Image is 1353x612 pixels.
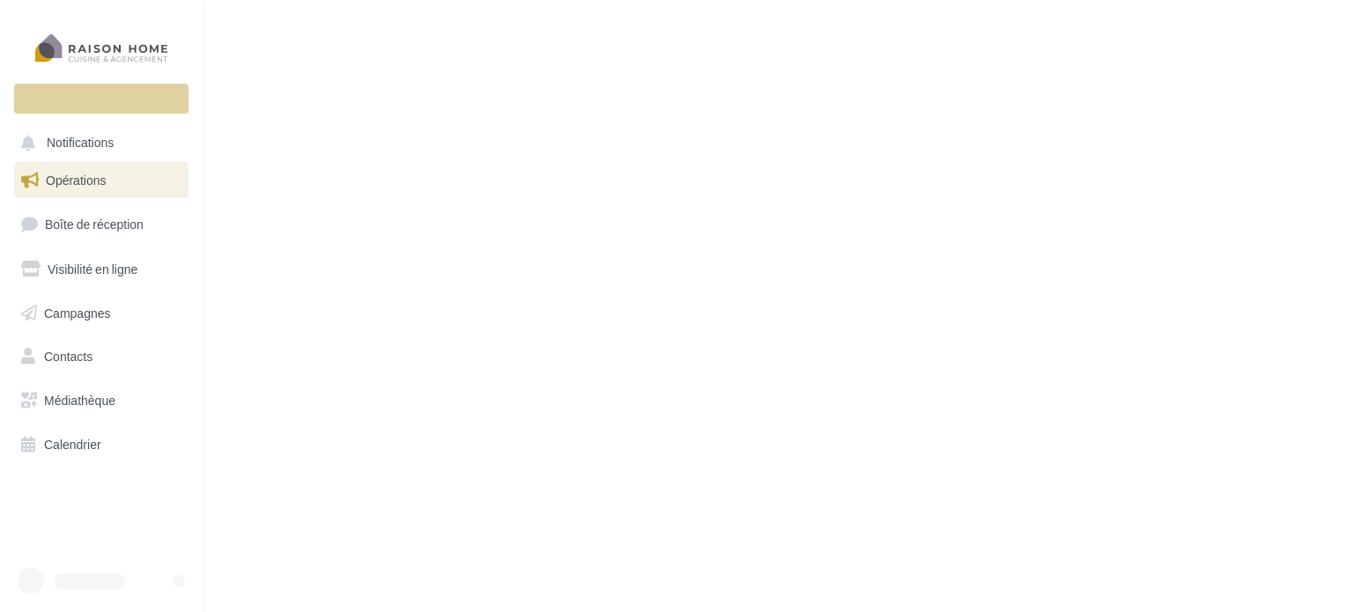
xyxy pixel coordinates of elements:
a: Opérations [11,162,192,199]
span: Campagnes [44,305,111,320]
a: Boîte de réception [11,205,192,243]
a: Contacts [11,338,192,375]
span: Médiathèque [44,393,115,408]
span: Calendrier [44,437,101,452]
div: Nouvelle campagne [14,84,189,114]
span: Boîte de réception [45,217,144,232]
span: Contacts [44,349,92,364]
a: Calendrier [11,426,192,463]
span: Visibilité en ligne [48,262,137,277]
a: Médiathèque [11,382,192,419]
a: Visibilité en ligne [11,251,192,288]
span: Opérations [46,173,106,188]
span: Notifications [47,136,114,151]
a: Campagnes [11,295,192,332]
